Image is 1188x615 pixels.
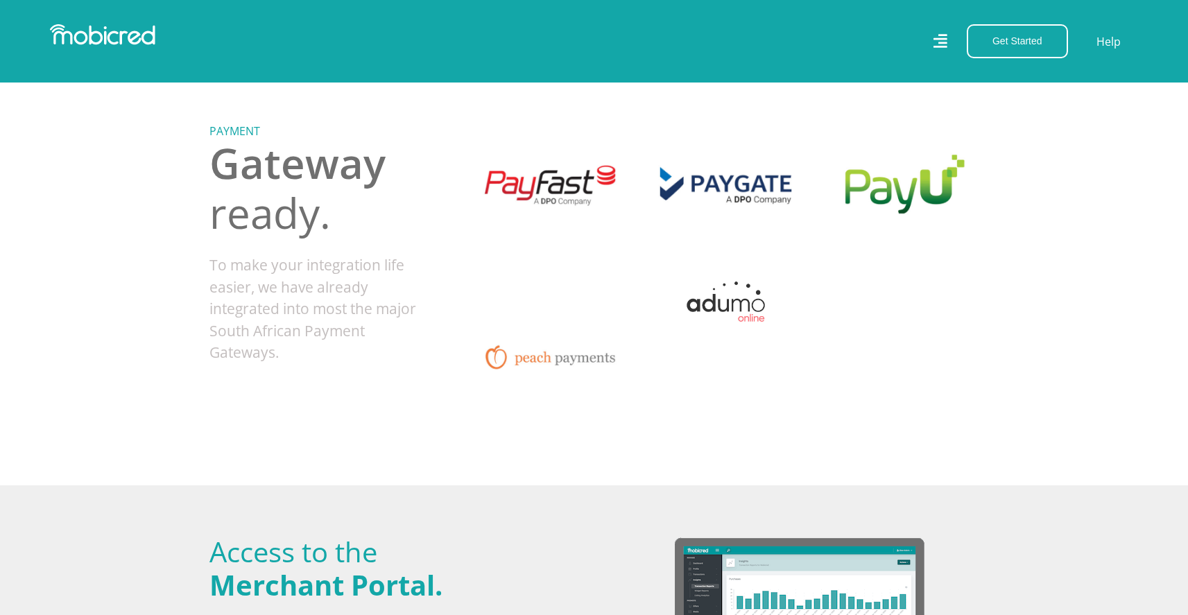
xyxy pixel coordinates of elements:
img: Mobicred [50,24,155,45]
img: Adumo Online [648,280,803,322]
p: To make your integration life easier, we have already integrated into most the major South Africa... [209,254,452,364]
h2: Access to the [209,535,518,602]
a: Help [1096,33,1121,51]
h2: ready. [209,138,452,238]
img: Peach Payments [473,280,628,435]
span: Merchant Portal. [209,566,442,604]
button: Get Started [967,24,1068,58]
span: Gateway [209,135,386,191]
img: DPO PayGate [648,108,803,263]
h5: PAYMENT [209,125,452,138]
img: PayU [824,108,979,263]
img: PayFast [473,108,628,263]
